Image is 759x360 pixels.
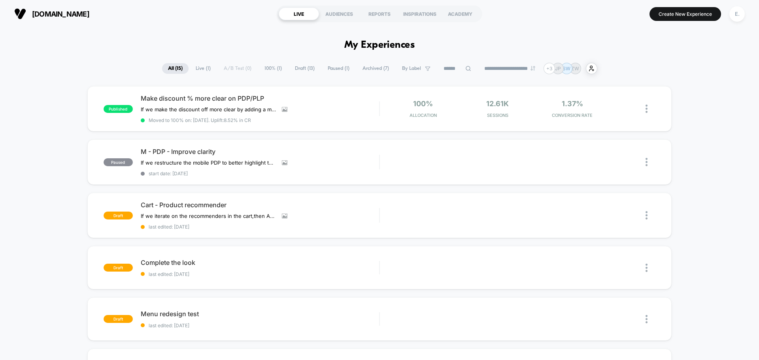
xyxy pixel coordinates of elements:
[32,10,89,18] span: [DOMAIN_NAME]
[646,158,648,166] img: close
[141,271,379,277] span: last edited: [DATE]
[141,310,379,318] span: Menu redesign test
[646,315,648,323] img: close
[649,7,721,21] button: Create New Experience
[410,112,437,118] span: Allocation
[544,63,555,74] div: + 3
[162,63,189,74] span: All ( 15 )
[141,259,379,266] span: Complete the look
[344,39,415,51] h1: My Experiences
[14,8,26,20] img: Visually logo
[555,66,561,71] p: JP
[571,66,579,71] p: ZW
[279,7,319,20] div: LIVE
[141,159,276,166] span: If we restructure the mobile PDP to better highlight the product benefits and key USPs, this will...
[149,117,251,123] span: Moved to 100% on: [DATE] . Uplift: 8.52% in CR
[400,7,440,20] div: INSPIRATIONS
[190,63,217,74] span: Live ( 1 )
[289,63,321,74] span: Draft ( 13 )
[413,99,433,108] span: 100%
[486,99,509,108] span: 12.61k
[104,105,133,113] span: published
[259,63,288,74] span: 100% ( 1 )
[319,7,359,20] div: AUDIENCES
[104,264,133,272] span: draft
[646,105,648,113] img: close
[141,106,276,112] span: If we make the discount off more clear by adding a marker,then Add to Carts & CR will increase,be...
[12,7,92,20] button: [DOMAIN_NAME]
[531,66,535,71] img: end
[463,112,533,118] span: Sessions
[141,148,379,156] span: M - PDP - Improve clarity
[646,264,648,272] img: close
[141,213,276,219] span: If we iterate on the recommenders in the cart,then AOV will increase,because personalisation in t...
[402,66,421,71] span: By Label
[727,6,747,22] button: E.
[440,7,480,20] div: ACADEMY
[141,201,379,209] span: Cart - Product recommender
[322,63,355,74] span: Paused ( 1 )
[729,6,745,22] div: E.
[359,7,400,20] div: REPORTS
[563,66,570,71] p: SW
[104,212,133,219] span: draft
[141,322,379,328] span: last edited: [DATE]
[104,315,133,323] span: draft
[357,63,395,74] span: Archived ( 7 )
[141,94,379,102] span: Make discount % more clear on PDP/PLP
[104,158,133,166] span: paused
[562,99,583,108] span: 1.37%
[537,112,608,118] span: CONVERSION RATE
[141,224,379,230] span: last edited: [DATE]
[141,171,379,176] span: start date: [DATE]
[646,211,648,219] img: close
